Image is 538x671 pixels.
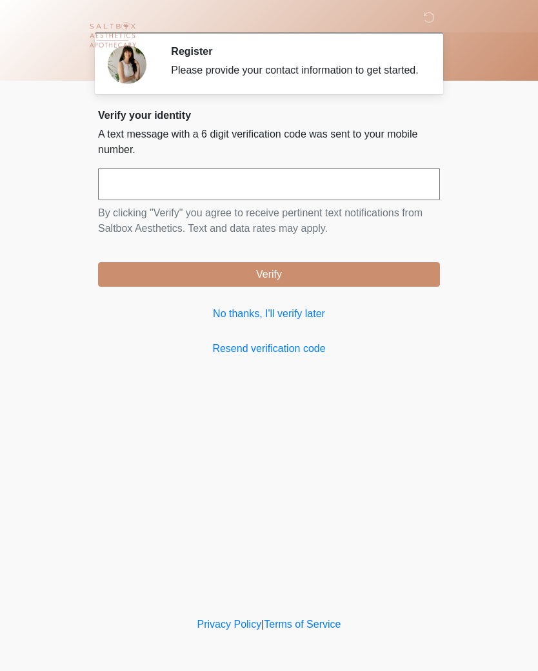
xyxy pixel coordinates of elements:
[197,619,262,630] a: Privacy Policy
[98,341,440,356] a: Resend verification code
[261,619,264,630] a: |
[98,306,440,322] a: No thanks, I'll verify later
[264,619,341,630] a: Terms of Service
[85,10,140,65] img: Saltbox Aesthetics Logo
[98,109,440,121] h2: Verify your identity
[98,205,440,236] p: By clicking "Verify" you agree to receive pertinent text notifications from Saltbox Aesthetics. T...
[98,262,440,287] button: Verify
[98,127,440,158] p: A text message with a 6 digit verification code was sent to your mobile number.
